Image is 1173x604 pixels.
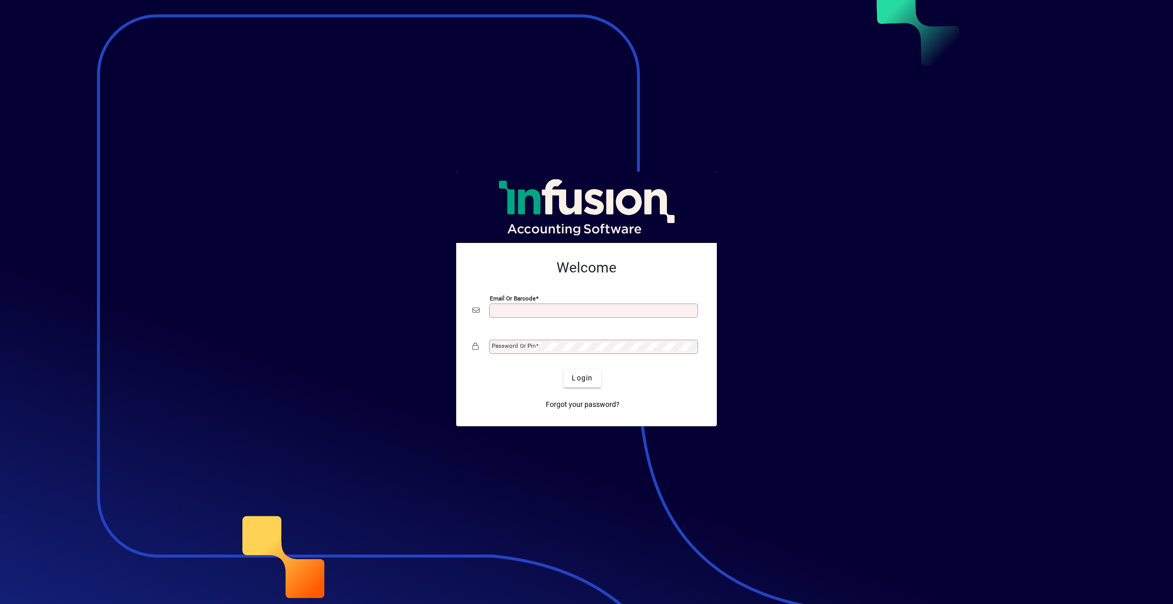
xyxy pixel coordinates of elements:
h2: Welcome [472,259,701,277]
mat-label: Email or Barcode [490,294,536,301]
span: Login [572,373,593,383]
mat-label: Password or Pin [492,342,536,349]
button: Login [564,369,601,388]
a: Forgot your password? [542,396,624,414]
span: Forgot your password? [546,399,620,410]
